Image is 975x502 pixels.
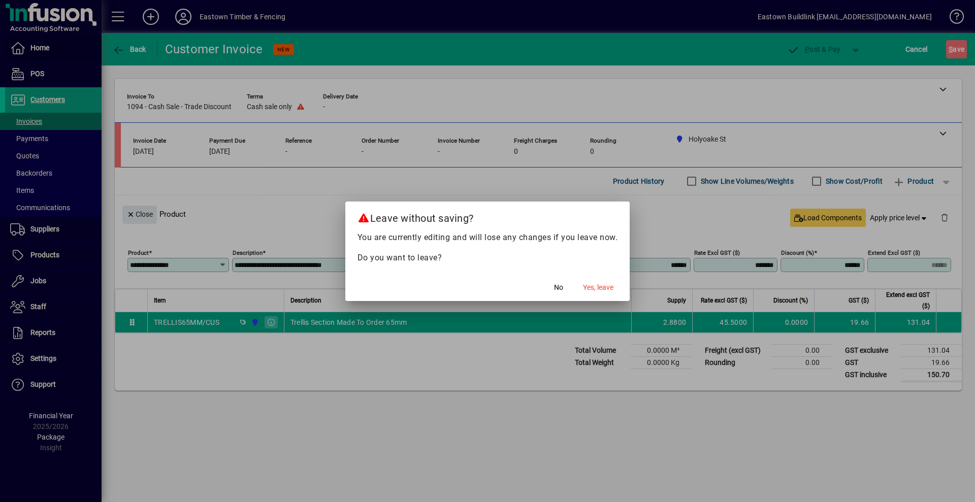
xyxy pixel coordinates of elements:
[345,202,630,231] h2: Leave without saving?
[542,279,575,297] button: No
[579,279,617,297] button: Yes, leave
[583,282,613,293] span: Yes, leave
[357,231,618,244] p: You are currently editing and will lose any changes if you leave now.
[357,252,618,264] p: Do you want to leave?
[554,282,563,293] span: No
